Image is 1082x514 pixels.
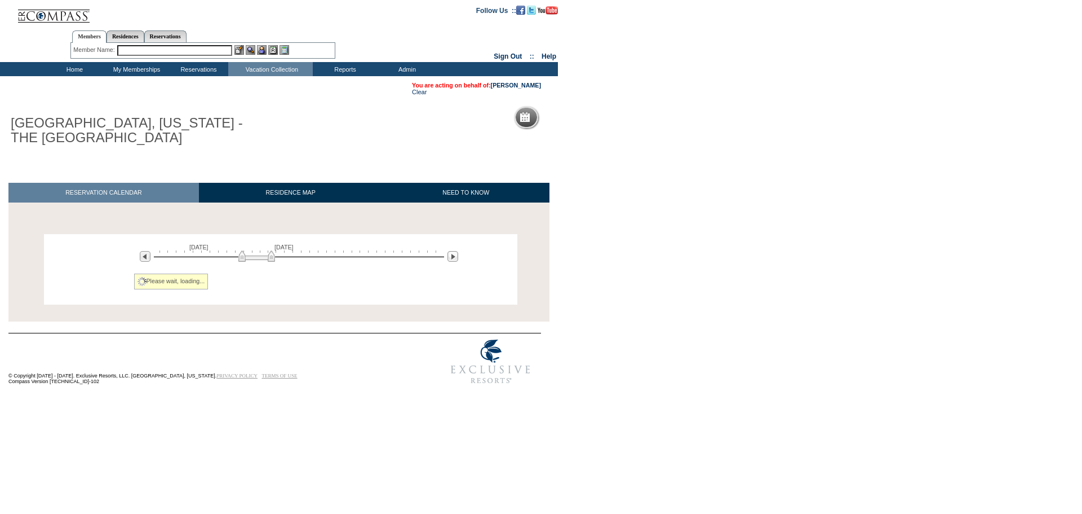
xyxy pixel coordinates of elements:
[8,113,261,148] h1: [GEOGRAPHIC_DATA], [US_STATE] - THE [GEOGRAPHIC_DATA]
[313,62,375,76] td: Reports
[246,45,255,55] img: View
[189,244,209,251] span: [DATE]
[538,6,558,15] img: Subscribe to our YouTube Channel
[476,6,516,15] td: Follow Us ::
[199,183,383,203] a: RESIDENCE MAP
[280,45,289,55] img: b_calculator.gif
[166,62,228,76] td: Reservations
[530,52,534,60] span: ::
[440,333,541,390] img: Exclusive Resorts
[542,52,556,60] a: Help
[42,62,104,76] td: Home
[8,335,403,390] td: © Copyright [DATE] - [DATE]. Exclusive Resorts, LLC. [GEOGRAPHIC_DATA], [US_STATE]. Compass Versi...
[107,30,144,42] a: Residences
[234,45,244,55] img: b_edit.gif
[274,244,294,251] span: [DATE]
[412,89,427,95] a: Clear
[375,62,437,76] td: Admin
[134,274,209,289] div: Please wait, loading...
[216,373,258,379] a: PRIVACY POLICY
[257,45,267,55] img: Impersonate
[262,373,298,379] a: TERMS OF USE
[138,277,147,286] img: spinner2.gif
[140,251,150,262] img: Previous
[144,30,187,42] a: Reservations
[412,82,541,89] span: You are acting on behalf of:
[268,45,278,55] img: Reservations
[534,114,620,121] h5: Reservation Calendar
[491,82,541,89] a: [PERSON_NAME]
[73,45,117,55] div: Member Name:
[72,30,107,43] a: Members
[516,6,525,13] a: Become our fan on Facebook
[538,6,558,13] a: Subscribe to our YouTube Channel
[516,6,525,15] img: Become our fan on Facebook
[494,52,522,60] a: Sign Out
[228,62,313,76] td: Vacation Collection
[104,62,166,76] td: My Memberships
[8,183,199,203] a: RESERVATION CALENDAR
[527,6,536,15] img: Follow us on Twitter
[527,6,536,13] a: Follow us on Twitter
[447,251,458,262] img: Next
[382,183,549,203] a: NEED TO KNOW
